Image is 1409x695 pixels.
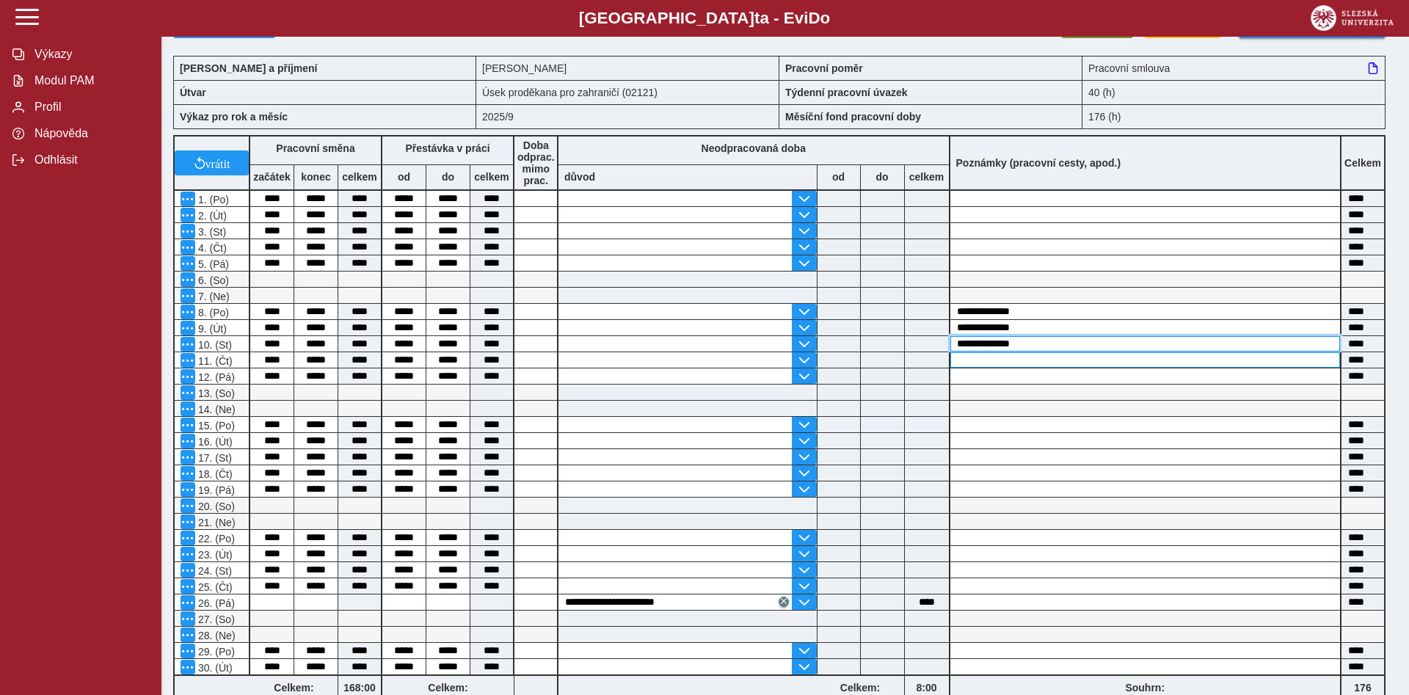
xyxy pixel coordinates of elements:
b: do [861,171,904,183]
span: Profil [30,101,149,114]
button: Menu [181,450,195,465]
b: Poznámky (pracovní cesty, apod.) [950,157,1127,169]
button: Menu [181,369,195,384]
b: celkem [338,171,381,183]
button: Menu [181,644,195,658]
b: Neodpracovaná doba [702,142,806,154]
span: 10. (St) [195,339,232,351]
button: Menu [181,305,195,319]
button: Menu [181,272,195,287]
span: 15. (Po) [195,420,235,432]
span: 11. (Čt) [195,355,233,367]
b: konec [294,171,338,183]
span: 8. (Po) [195,307,229,319]
span: Výkazy [30,48,149,61]
button: vrátit [175,150,249,175]
b: celkem [470,171,513,183]
b: Souhrn: [1125,682,1165,694]
button: Menu [181,256,195,271]
span: 5. (Pá) [195,258,229,270]
div: Pracovní smlouva [1082,56,1386,80]
span: 23. (Út) [195,549,233,561]
b: 8:00 [905,682,949,694]
span: D [808,9,820,27]
span: 28. (Ne) [195,630,236,641]
span: 30. (Út) [195,662,233,674]
button: Menu [181,401,195,416]
button: Menu [181,434,195,448]
button: Menu [181,385,195,400]
b: Přestávka v práci [405,142,489,154]
button: Menu [181,288,195,303]
button: Menu [181,418,195,432]
span: 25. (Čt) [195,581,233,593]
button: Menu [181,660,195,674]
span: 20. (So) [195,501,235,512]
span: vrátit [205,157,230,169]
b: Celkem: [382,682,514,694]
button: Menu [181,627,195,642]
span: 18. (Čt) [195,468,233,480]
b: začátek [250,171,294,183]
button: Menu [181,482,195,497]
span: 2. (Út) [195,210,227,222]
span: 27. (So) [195,614,235,625]
button: Menu [181,353,195,368]
span: t [754,9,760,27]
button: Menu [181,337,195,352]
div: [PERSON_NAME] [476,56,779,80]
span: 14. (Ne) [195,404,236,415]
b: [GEOGRAPHIC_DATA] a - Evi [44,9,1365,28]
button: Menu [181,611,195,626]
span: Nápověda [30,127,149,140]
span: 7. (Ne) [195,291,230,302]
b: [PERSON_NAME] a příjmení [180,62,317,74]
button: Menu [181,498,195,513]
button: Menu [181,595,195,610]
b: Měsíční fond pracovní doby [785,111,921,123]
b: celkem [905,171,949,183]
button: Menu [181,240,195,255]
span: Odhlásit [30,153,149,167]
span: 17. (St) [195,452,232,464]
span: 6. (So) [195,274,229,286]
button: Menu [181,208,195,222]
button: Menu [181,579,195,594]
b: Celkem: [817,682,904,694]
button: Menu [181,563,195,578]
b: od [382,171,426,183]
b: Pracovní poměr [785,62,863,74]
button: Menu [181,321,195,335]
b: důvod [564,171,595,183]
b: Doba odprac. mimo prac. [517,139,555,186]
span: 3. (St) [195,226,226,238]
b: Celkem [1344,157,1381,169]
b: od [818,171,860,183]
b: Pracovní směna [276,142,354,154]
button: Menu [181,192,195,206]
div: 176 (h) [1082,104,1386,129]
div: 40 (h) [1082,80,1386,104]
button: Menu [181,466,195,481]
span: 16. (Út) [195,436,233,448]
span: o [820,9,831,27]
b: Výkaz pro rok a měsíc [180,111,288,123]
span: 13. (So) [195,387,235,399]
b: 176 [1341,682,1384,694]
b: Útvar [180,87,206,98]
span: 12. (Pá) [195,371,235,383]
b: Celkem: [250,682,338,694]
span: 9. (Út) [195,323,227,335]
button: Menu [181,514,195,529]
span: 19. (Pá) [195,484,235,496]
span: 29. (Po) [195,646,235,658]
button: Menu [181,531,195,545]
img: logo_web_su.png [1311,5,1394,31]
b: do [426,171,470,183]
span: 24. (St) [195,565,232,577]
span: 22. (Po) [195,533,235,545]
span: 1. (Po) [195,194,229,205]
b: Týdenní pracovní úvazek [785,87,908,98]
span: Modul PAM [30,74,149,87]
button: Menu [181,547,195,561]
